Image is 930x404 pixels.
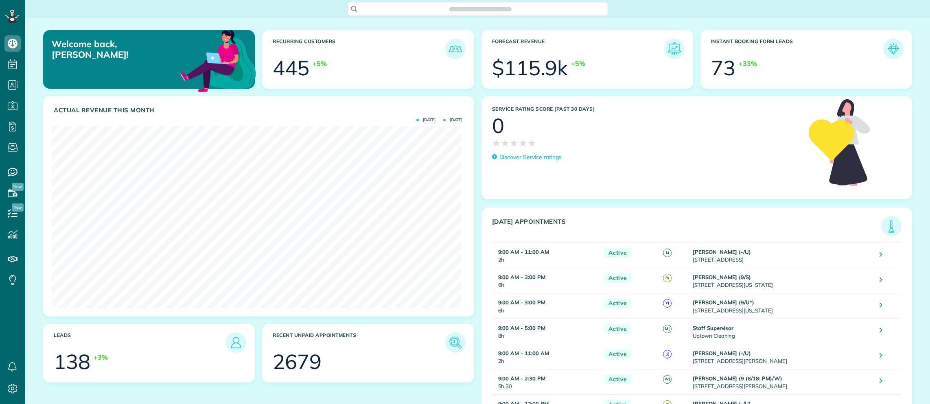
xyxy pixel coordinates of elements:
a: Discover Service ratings [492,153,562,162]
div: 0 [492,116,504,136]
strong: 9:00 AM - 3:00 PM [498,274,545,280]
td: 8h [492,319,600,344]
strong: 9:00 AM - 2:30 PM [498,375,545,382]
span: New [12,183,24,191]
span: J( [663,350,672,358]
td: 6h [492,268,600,293]
div: 73 [711,58,735,78]
h3: Recurring Customers [273,39,445,59]
span: [DATE] [416,118,435,122]
span: ★ [527,136,536,150]
h3: Recent unpaid appointments [273,332,445,353]
span: Active [604,374,631,384]
span: Active [604,273,631,283]
span: Active [604,298,631,308]
strong: 9:00 AM - 5:00 PM [498,325,545,331]
span: Y( [663,299,672,308]
span: ★ [519,136,527,150]
div: $115.9k [492,58,568,78]
td: [STREET_ADDRESS] [691,243,874,268]
p: Discover Service ratings [499,153,562,162]
td: Uptown Cleaning [691,319,874,344]
span: L( [663,249,672,257]
h3: Instant Booking Form Leads [711,39,883,59]
h3: Actual Revenue this month [54,107,466,114]
span: Active [604,324,631,334]
td: [STREET_ADDRESS][PERSON_NAME] [691,344,874,369]
div: +5% [313,59,327,68]
strong: [PERSON_NAME] (9 (8/18: PM)/W) [693,375,782,382]
span: W( [663,375,672,384]
span: New [12,203,24,212]
p: Welcome back, [PERSON_NAME]! [52,39,188,60]
strong: [PERSON_NAME] (-/U) [693,350,751,356]
td: 5h 30 [492,369,600,394]
span: M( [663,325,672,333]
span: Active [604,349,631,359]
img: icon_todays_appointments-901f7ab196bb0bea1936b74009e4eb5ffbc2d2711fa7634e0d609ed5ef32b18b.png [883,218,899,234]
h3: Service Rating score (past 30 days) [492,106,801,112]
img: dashboard_welcome-42a62b7d889689a78055ac9021e634bf52bae3f8056760290aed330b23ab8690.png [179,21,258,100]
span: ★ [501,136,510,150]
td: 6h [492,293,600,319]
h3: [DATE] Appointments [492,218,882,236]
img: icon_leads-1bed01f49abd5b7fead27621c3d59655bb73ed531f8eeb49469d10e621d6b896.png [228,334,244,351]
div: 445 [273,58,309,78]
div: 138 [54,352,90,372]
td: 2h [492,243,600,268]
span: Search ZenMaid… [457,5,503,13]
strong: 9:00 AM - 3:00 PM [498,299,545,306]
span: ★ [492,136,501,150]
strong: [PERSON_NAME] (9/U*) [693,299,754,306]
span: Active [604,248,631,258]
strong: [PERSON_NAME] (9/S) [693,274,751,280]
div: +3% [94,353,108,362]
strong: Staff Supervisor [693,325,733,331]
td: [STREET_ADDRESS][US_STATE] [691,268,874,293]
span: [DATE] [443,118,462,122]
td: 2h [492,344,600,369]
div: +33% [739,59,757,68]
h3: Leads [54,332,226,353]
h3: Forecast Revenue [492,39,664,59]
td: [STREET_ADDRESS][PERSON_NAME] [691,369,874,394]
img: icon_unpaid_appointments-47b8ce3997adf2238b356f14209ab4cced10bd1f174958f3ca8f1d0dd7fffeee.png [447,334,464,351]
strong: 9:00 AM - 11:00 AM [498,249,549,255]
strong: 9:00 AM - 11:00 AM [498,350,549,356]
td: [STREET_ADDRESS][US_STATE] [691,293,874,319]
img: icon_recurring_customers-cf858462ba22bcd05b5a5880d41d6543d210077de5bb9ebc9590e49fd87d84ed.png [447,41,464,57]
strong: [PERSON_NAME] (-/U) [693,249,751,255]
img: icon_form_leads-04211a6a04a5b2264e4ee56bc0799ec3eb69b7e499cbb523a139df1d13a81ae0.png [885,41,902,57]
span: B( [663,274,672,282]
div: 2679 [273,352,322,372]
img: icon_forecast_revenue-8c13a41c7ed35a8dcfafea3cbb826a0462acb37728057bba2d056411b612bbbe.png [666,41,683,57]
span: ★ [510,136,519,150]
div: +5% [571,59,585,68]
